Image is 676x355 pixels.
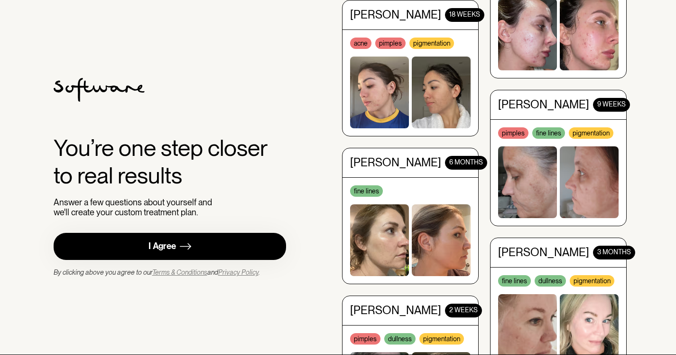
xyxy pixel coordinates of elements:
div: dullness [384,329,416,340]
div: [PERSON_NAME] [498,94,589,107]
div: fine lines [498,271,531,282]
div: pimples [498,123,528,134]
div: pigmentation [570,271,614,282]
div: 9 WEEKS [593,94,630,107]
div: pimples [375,33,406,45]
div: pigmentation [569,123,613,134]
div: [PERSON_NAME] [350,4,441,18]
div: I Agree [148,241,176,252]
div: fine lines [350,181,383,192]
div: [PERSON_NAME] [498,241,589,255]
div: 18 WEEKS [445,4,484,18]
div: pigmentation [409,33,454,45]
a: I Agree [54,233,287,260]
div: acne [350,33,371,45]
div: pigmentation [419,329,464,340]
div: Answer a few questions about yourself and we'll create your custom treatment plan. [54,197,216,218]
a: Privacy Policy [218,269,259,276]
div: pimples [350,329,380,340]
div: 6 months [445,152,487,165]
div: By clicking above you agree to our and . [54,268,260,277]
a: Terms & Conditions [152,269,207,276]
div: [PERSON_NAME] [350,299,441,313]
div: 2 WEEKS [445,299,482,313]
div: [PERSON_NAME] [350,152,441,165]
div: You’re one step closer to real results [54,134,287,189]
div: fine lines [532,123,565,134]
div: 3 MONTHS [593,241,635,255]
div: dullness [535,271,566,282]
